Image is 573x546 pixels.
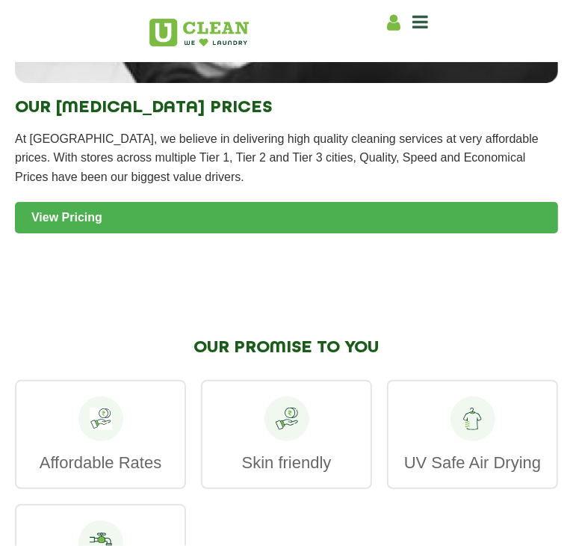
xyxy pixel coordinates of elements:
p: At [GEOGRAPHIC_DATA], we believe in delivering high quality cleaning services at very affordable ... [15,129,558,187]
a: View Pricing [15,202,558,233]
p: Affordable Rates [31,453,170,473]
img: UClean Laundry and Dry Cleaning [149,19,249,46]
p: Skin friendly [217,453,356,473]
p: UV Safe Air Drying [403,453,542,473]
h2: OUR [MEDICAL_DATA] PRICES [15,98,558,117]
h2: OUR PROMISE TO YOU [15,338,558,358]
